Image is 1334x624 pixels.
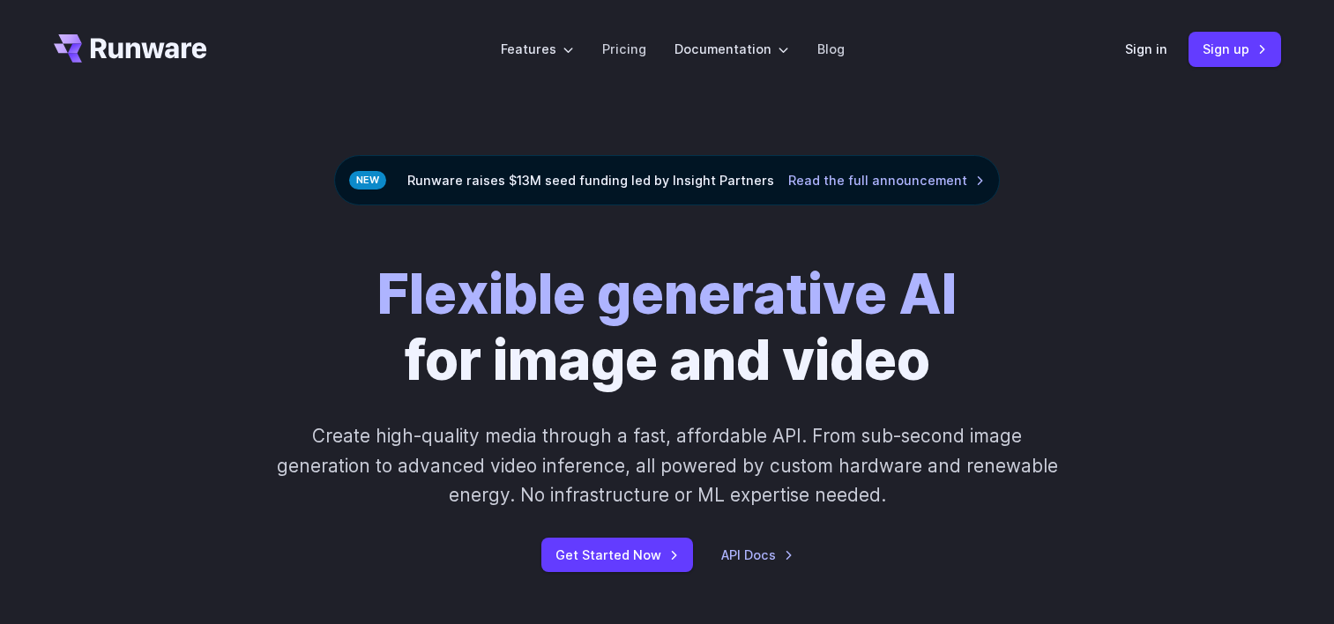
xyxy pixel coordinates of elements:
a: Sign up [1189,32,1281,66]
label: Features [501,39,574,59]
a: API Docs [721,545,794,565]
a: Blog [817,39,845,59]
p: Create high-quality media through a fast, affordable API. From sub-second image generation to adv... [274,421,1060,509]
a: Get Started Now [541,538,693,572]
label: Documentation [674,39,789,59]
div: Runware raises $13M seed funding led by Insight Partners [334,155,1000,205]
a: Read the full announcement [788,170,985,190]
a: Go to / [54,34,207,63]
h1: for image and video [377,262,957,393]
a: Pricing [602,39,646,59]
strong: Flexible generative AI [377,261,957,327]
a: Sign in [1125,39,1167,59]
